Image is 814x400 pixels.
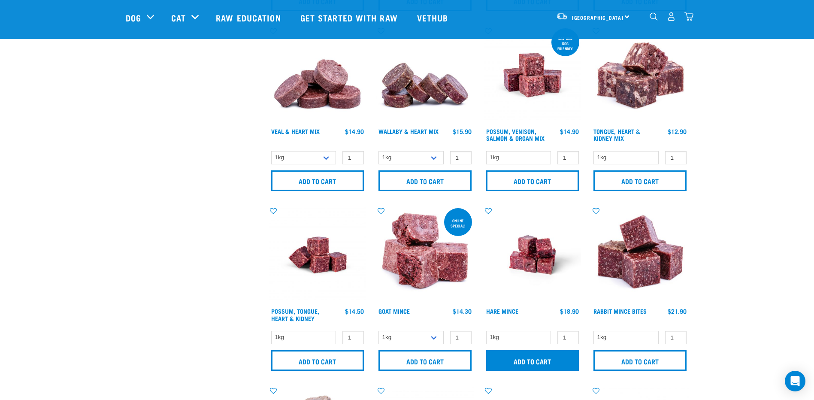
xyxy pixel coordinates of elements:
a: Goat Mince [378,309,410,312]
img: van-moving.png [556,12,568,20]
img: home-icon-1@2x.png [650,12,658,21]
input: Add to cart [593,350,687,371]
img: Possum Tongue Heart Kidney 1682 [269,206,366,304]
input: Add to cart [378,170,472,191]
a: Veal & Heart Mix [271,130,320,133]
a: Vethub [409,0,459,35]
img: Whole Minced Rabbit Cubes 01 [591,206,689,304]
img: 1093 Wallaby Heart Medallions 01 [376,27,474,124]
img: 1152 Veal Heart Medallions 01 [269,27,366,124]
input: Add to cart [271,350,364,371]
div: cat and dog friendly! [551,32,579,55]
div: $14.50 [345,308,364,315]
span: [GEOGRAPHIC_DATA] [572,16,624,19]
div: $15.90 [453,128,472,135]
div: $21.90 [668,308,687,315]
input: 1 [342,331,364,344]
input: 1 [665,151,687,164]
img: 1167 Tongue Heart Kidney Mix 01 [591,27,689,124]
input: Add to cart [378,350,472,371]
a: Hare Mince [486,309,518,312]
a: Raw Education [207,0,291,35]
a: Possum, Venison, Salmon & Organ Mix [486,130,545,139]
input: 1 [557,331,579,344]
div: $14.90 [560,128,579,135]
input: Add to cart [486,350,579,371]
input: 1 [450,331,472,344]
div: $14.30 [453,308,472,315]
div: $12.90 [668,128,687,135]
img: 1077 Wild Goat Mince 01 [376,206,474,304]
a: Rabbit Mince Bites [593,309,647,312]
input: 1 [342,151,364,164]
input: 1 [557,151,579,164]
input: Add to cart [271,170,364,191]
a: Get started with Raw [292,0,409,35]
input: Add to cart [593,170,687,191]
div: $14.90 [345,128,364,135]
img: user.png [667,12,676,21]
a: Dog [126,11,141,24]
div: $18.90 [560,308,579,315]
img: Possum Venison Salmon Organ 1626 [484,27,581,124]
div: Open Intercom Messenger [785,371,805,391]
a: Cat [171,11,186,24]
input: Add to cart [486,170,579,191]
a: Wallaby & Heart Mix [378,130,439,133]
input: 1 [665,331,687,344]
a: Possum, Tongue, Heart & Kidney [271,309,319,319]
a: Tongue, Heart & Kidney Mix [593,130,640,139]
input: 1 [450,151,472,164]
img: home-icon@2x.png [684,12,693,21]
img: Raw Essentials Hare Mince Raw Bites For Cats & Dogs [484,206,581,304]
div: ONLINE SPECIAL! [444,214,472,232]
